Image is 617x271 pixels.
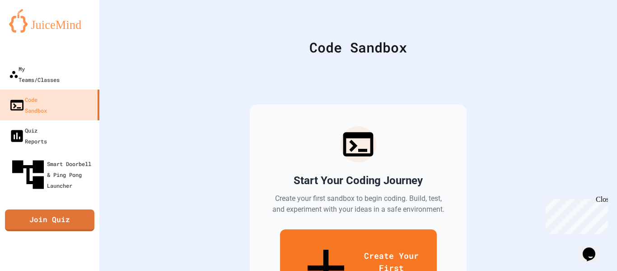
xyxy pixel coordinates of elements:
img: logo-orange.svg [9,9,90,33]
div: Chat with us now!Close [4,4,62,57]
div: My Teams/Classes [9,63,60,85]
div: Smart Doorbell & Ping Pong Launcher [9,156,96,194]
iframe: chat widget [579,235,608,262]
div: Code Sandbox [9,94,47,116]
p: Create your first sandbox to begin coding. Build, test, and experiment with your ideas in a safe ... [271,193,445,215]
div: Code Sandbox [122,37,594,57]
h2: Start Your Coding Journey [294,173,423,188]
iframe: chat widget [542,195,608,234]
a: Join Quiz [5,209,94,231]
div: Quiz Reports [9,125,47,147]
